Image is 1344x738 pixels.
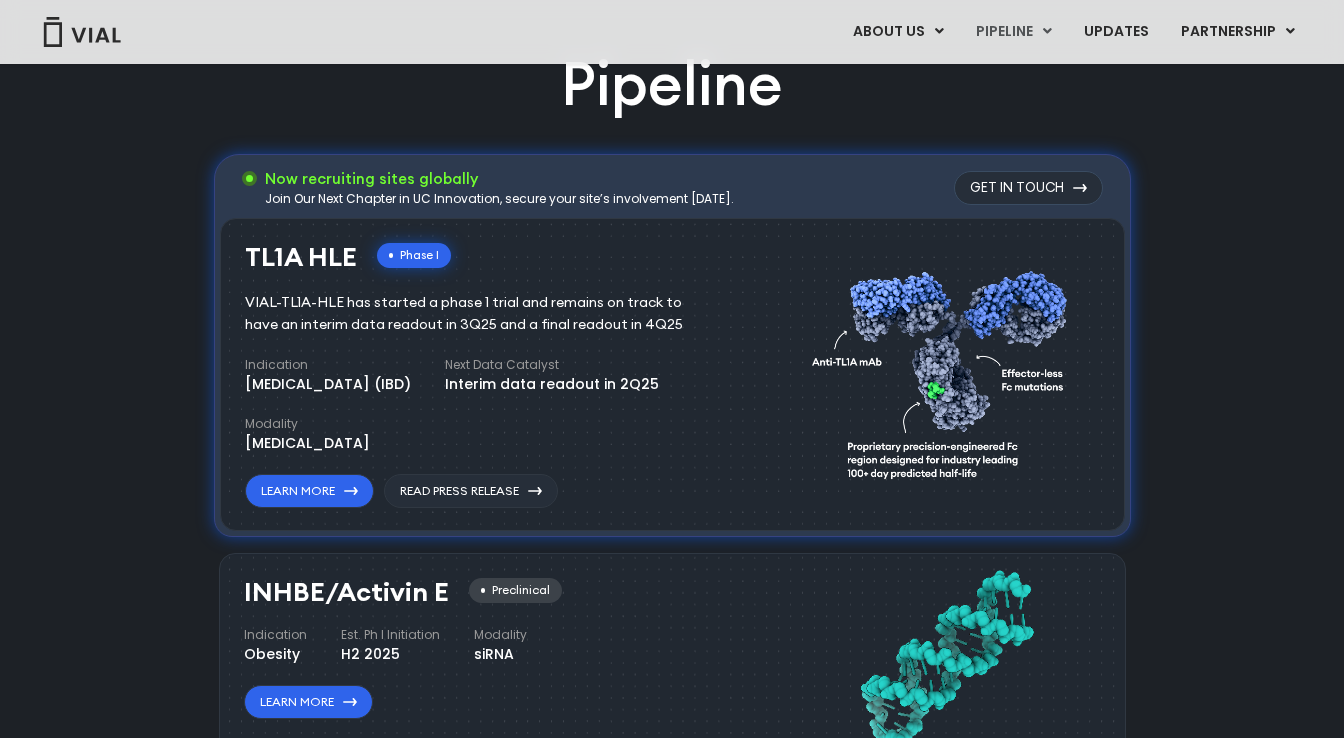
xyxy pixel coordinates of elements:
[1068,15,1164,49] a: UPDATES
[244,626,307,644] h4: Indication
[812,233,1080,508] img: TL1A antibody diagram.
[265,190,734,208] div: Join Our Next Chapter in UC Innovation, secure your site’s involvement [DATE].
[445,374,659,395] div: Interim data readout in 2Q25
[954,171,1103,205] a: Get in touch
[445,356,659,374] h4: Next Data Catalyst
[245,433,370,454] div: [MEDICAL_DATA]
[341,644,440,665] div: H2 2025
[341,626,440,644] h4: Est. Ph I Initiation
[474,626,527,644] h4: Modality
[245,415,370,433] h4: Modality
[245,374,411,395] div: [MEDICAL_DATA] (IBD)
[1165,15,1311,49] a: PARTNERSHIPMenu Toggle
[245,292,712,336] div: VIAL-TL1A-HLE has started a phase 1 trial and remains on track to have an interim data readout in...
[265,168,734,190] h3: Now recruiting sites globally
[245,356,411,374] h4: Indication
[384,474,558,508] a: Read Press Release
[244,644,307,665] div: Obesity
[561,43,783,125] h2: Pipeline
[474,644,527,665] div: siRNA
[244,685,373,719] a: Learn More
[469,578,562,603] div: Preclinical
[837,15,959,49] a: ABOUT USMenu Toggle
[245,243,357,272] h3: TL1A HLE
[245,474,374,508] a: Learn More
[960,15,1067,49] a: PIPELINEMenu Toggle
[377,243,451,268] div: Phase I
[42,17,122,47] img: Vial Logo
[244,578,449,607] h3: INHBE/Activin E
